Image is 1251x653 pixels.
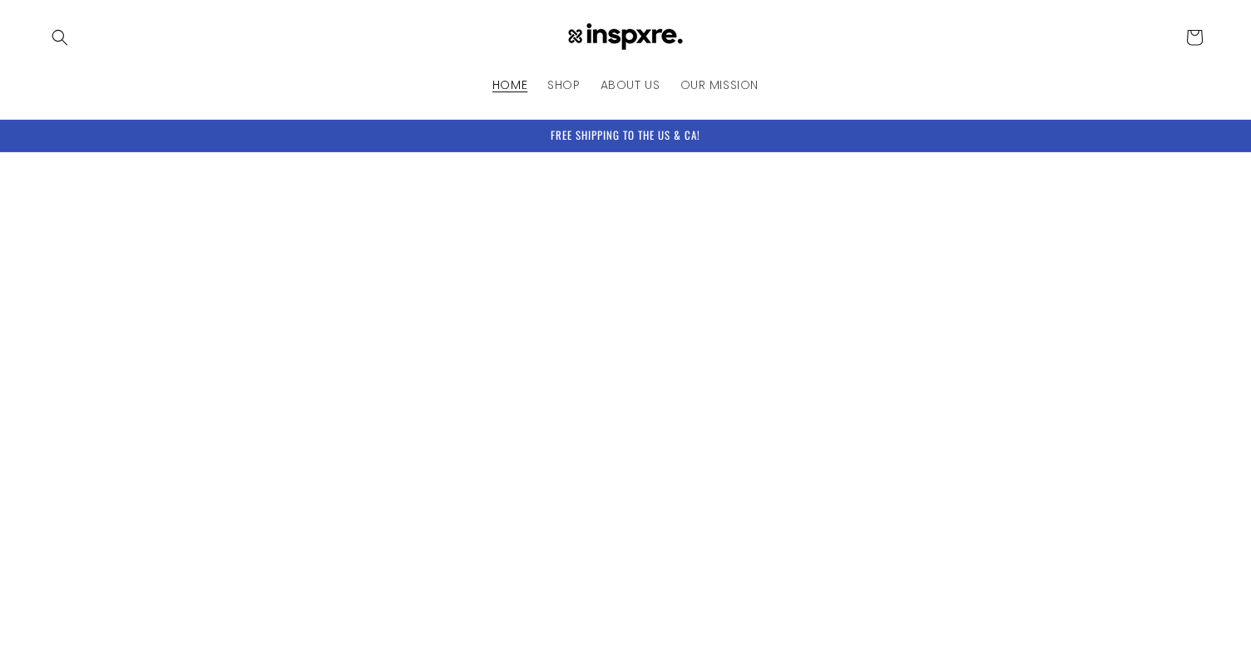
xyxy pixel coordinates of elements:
div: Announcement [42,120,1209,151]
a: HOME [482,67,537,102]
span: SHOP [547,77,580,92]
a: ABOUT US [591,67,670,102]
img: INSPXRE [559,23,692,52]
span: HOME [492,77,527,92]
a: INSPXRE [553,17,699,58]
a: SHOP [537,67,590,102]
a: OUR MISSION [670,67,769,102]
summary: Search [42,19,78,56]
span: OUR MISSION [680,77,759,92]
span: FREE SHIPPING TO THE US & CA! [551,126,700,143]
span: ABOUT US [601,77,660,92]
